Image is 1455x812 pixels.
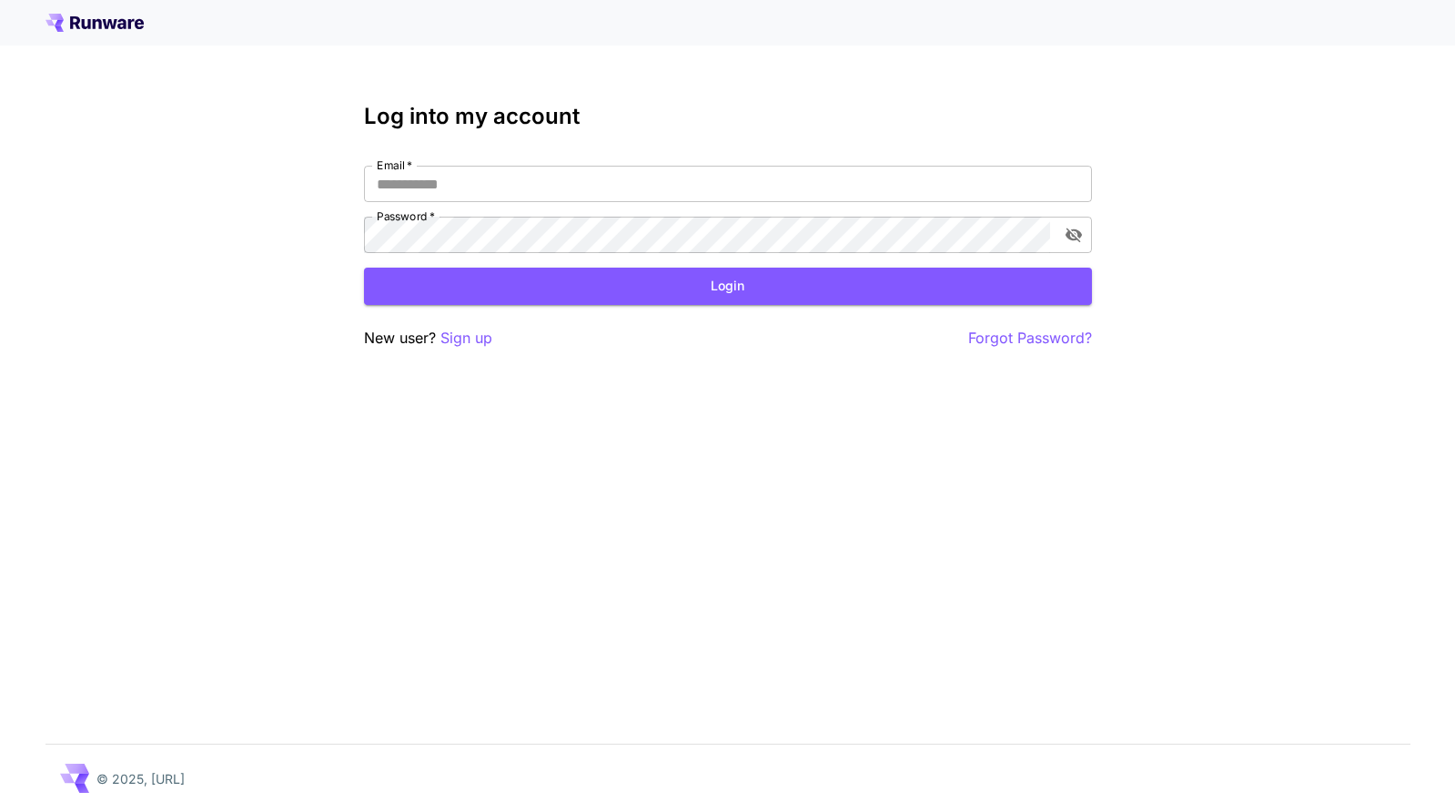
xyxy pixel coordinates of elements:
label: Password [377,208,435,224]
p: © 2025, [URL] [96,769,185,788]
button: Forgot Password? [968,327,1092,350]
button: Login [364,268,1092,305]
button: Sign up [440,327,492,350]
label: Email [377,157,412,173]
p: New user? [364,327,492,350]
button: toggle password visibility [1057,218,1090,251]
h3: Log into my account [364,104,1092,129]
